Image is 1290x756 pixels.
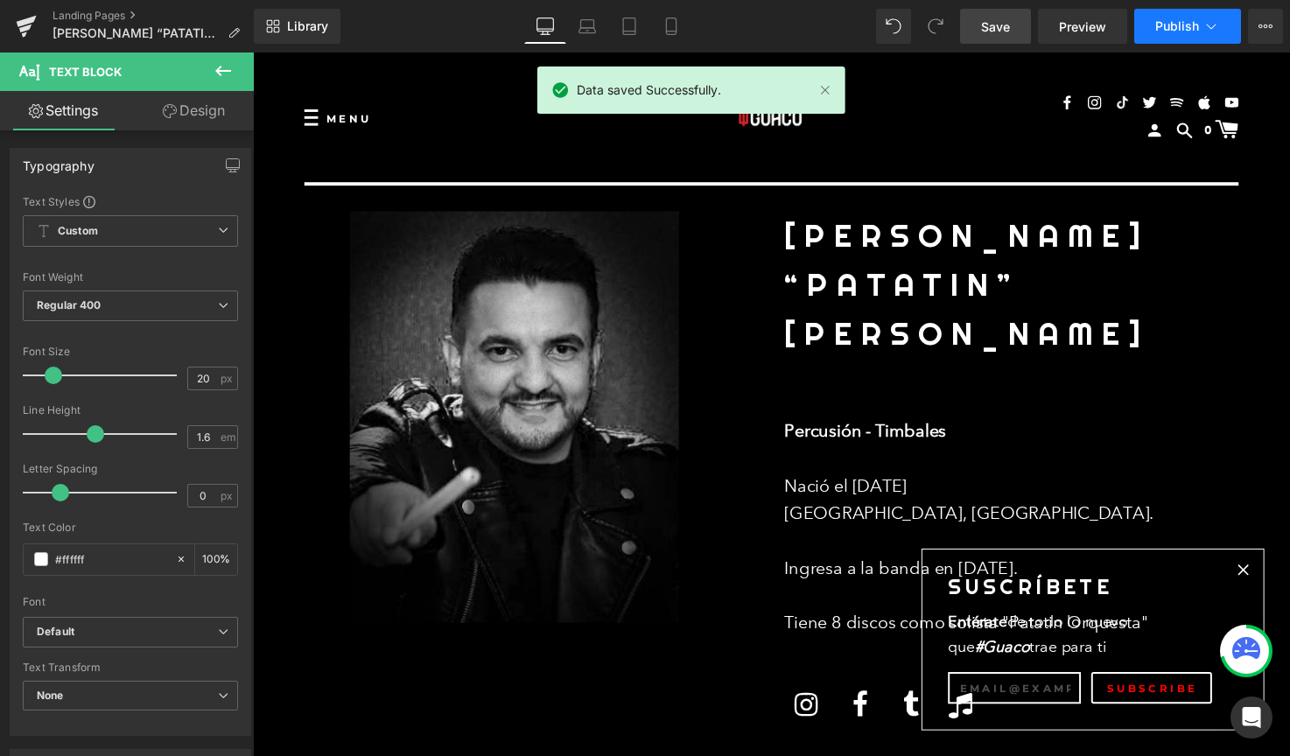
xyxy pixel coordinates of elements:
[23,149,95,173] div: Typography
[23,661,238,674] div: Text Transform
[23,346,238,358] div: Font Size
[543,375,708,396] font: Percusión - Timbales
[49,65,122,79] span: Text Block
[221,490,235,501] span: px
[67,60,121,74] span: Menu
[918,9,953,44] button: Redo
[1155,19,1199,33] span: Publish
[543,166,915,307] font: [PERSON_NAME] “PATATIN” [PERSON_NAME]
[566,9,608,44] a: Laptop
[53,26,221,40] span: [PERSON_NAME] “PATATIN” [PERSON_NAME]
[23,404,238,416] div: Line Height
[55,549,167,569] input: Color
[486,33,573,101] img: Guaco
[221,373,235,384] span: px
[195,544,237,575] div: %
[1230,696,1272,738] div: Open Intercom Messenger
[23,271,238,283] div: Font Weight
[971,65,1006,89] a: 0
[524,9,566,44] a: Desktop
[221,431,235,443] span: em
[23,521,238,534] div: Text Color
[971,73,978,87] span: 0
[130,91,257,130] a: Design
[23,463,238,475] div: Letter Spacing
[23,194,238,208] div: Text Styles
[44,49,130,86] button: Menu
[287,18,328,34] span: Library
[543,571,914,592] font: Tiene 8 discos como solista "Patatin Orquesta"
[1059,17,1106,36] span: Preview
[23,596,238,608] div: Font
[650,9,692,44] a: Mobile
[1248,9,1283,44] button: More
[254,9,340,44] a: New Library
[37,689,64,702] b: None
[58,224,98,239] b: Custom
[608,9,650,44] a: Tablet
[37,625,74,640] i: Default
[543,431,920,480] font: Nació el [DATE] [GEOGRAPHIC_DATA], [GEOGRAPHIC_DATA].
[577,80,721,100] span: Data saved Successfully.
[1038,9,1127,44] a: Preview
[1134,9,1241,44] button: Publish
[543,515,781,536] font: Ingresa a la banda en [DATE].
[876,9,911,44] button: Undo
[37,298,102,311] b: Regular 400
[981,17,1010,36] span: Save
[53,9,254,23] a: Landing Pages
